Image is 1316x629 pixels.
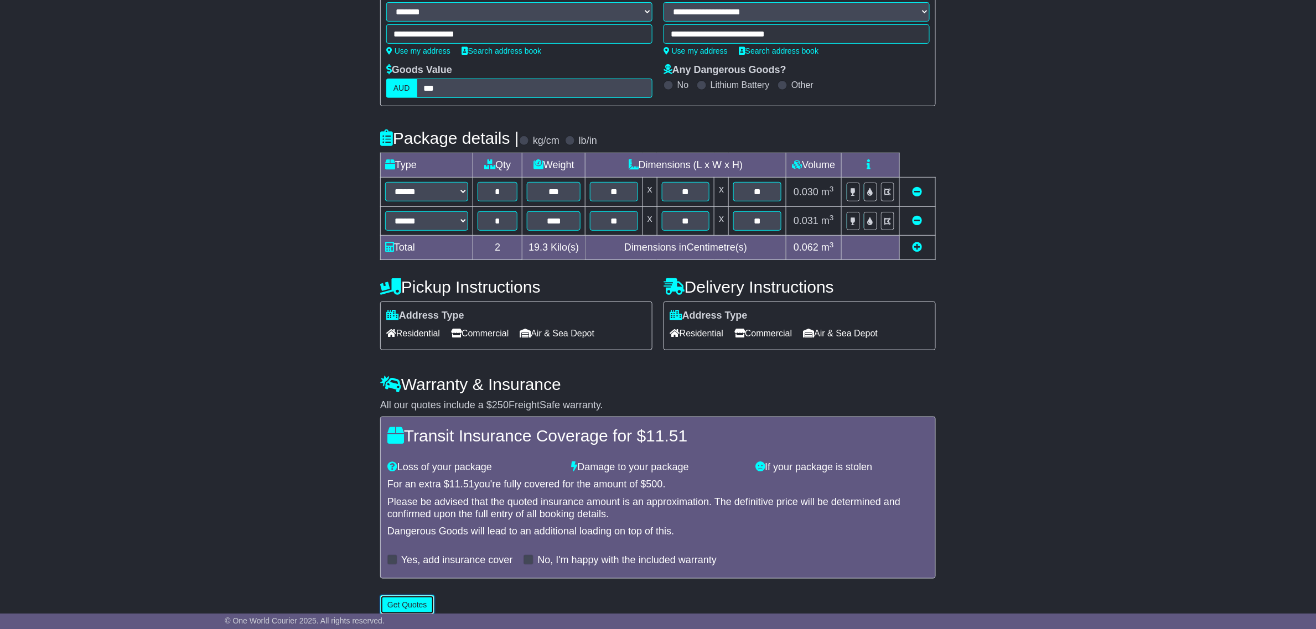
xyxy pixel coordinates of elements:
[670,325,723,342] span: Residential
[646,427,687,445] span: 11.51
[387,496,929,520] div: Please be advised that the quoted insurance amount is an approximation. The definitive price will...
[381,153,473,178] td: Type
[664,278,936,296] h4: Delivery Instructions
[677,80,688,90] label: No
[643,206,657,235] td: x
[386,325,440,342] span: Residential
[804,325,878,342] span: Air & Sea Depot
[913,186,923,197] a: Remove this item
[380,375,936,393] h4: Warranty & Insurance
[522,153,586,178] td: Weight
[537,554,717,566] label: No, I'm happy with the included warranty
[386,310,464,322] label: Address Type
[380,399,936,412] div: All our quotes include a $ FreightSafe warranty.
[473,236,522,260] td: 2
[492,399,509,410] span: 250
[386,79,417,98] label: AUD
[664,64,786,76] label: Any Dangerous Goods?
[381,236,473,260] td: Total
[522,236,586,260] td: Kilo(s)
[786,153,841,178] td: Volume
[451,325,509,342] span: Commercial
[380,129,519,147] h4: Package details |
[473,153,522,178] td: Qty
[670,310,748,322] label: Address Type
[734,325,792,342] span: Commercial
[520,325,595,342] span: Air & Sea Depot
[714,206,729,235] td: x
[533,135,559,147] label: kg/cm
[830,241,834,249] sup: 3
[387,526,929,538] div: Dangerous Goods will lead to an additional loading on top of this.
[387,427,929,445] h4: Transit Insurance Coverage for $
[821,242,834,253] span: m
[794,215,818,226] span: 0.031
[794,242,818,253] span: 0.062
[821,186,834,197] span: m
[386,64,452,76] label: Goods Value
[830,214,834,222] sup: 3
[586,236,786,260] td: Dimensions in Centimetre(s)
[382,461,566,474] div: Loss of your package
[462,46,541,55] a: Search address book
[711,80,770,90] label: Lithium Battery
[579,135,597,147] label: lb/in
[643,178,657,206] td: x
[664,46,728,55] a: Use my address
[821,215,834,226] span: m
[401,554,512,566] label: Yes, add insurance cover
[380,278,652,296] h4: Pickup Instructions
[739,46,818,55] a: Search address book
[750,461,934,474] div: If your package is stolen
[794,186,818,197] span: 0.030
[566,461,750,474] div: Damage to your package
[449,479,474,490] span: 11.51
[646,479,663,490] span: 500
[387,479,929,491] div: For an extra $ you're fully covered for the amount of $ .
[830,185,834,193] sup: 3
[913,242,923,253] a: Add new item
[586,153,786,178] td: Dimensions (L x W x H)
[714,178,729,206] td: x
[529,242,548,253] span: 19.3
[791,80,814,90] label: Other
[913,215,923,226] a: Remove this item
[380,595,434,615] button: Get Quotes
[225,616,385,625] span: © One World Courier 2025. All rights reserved.
[386,46,450,55] a: Use my address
